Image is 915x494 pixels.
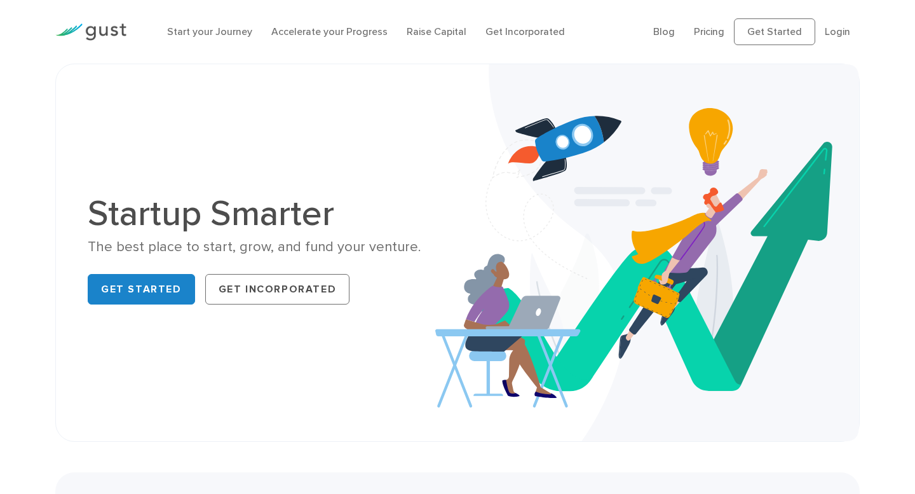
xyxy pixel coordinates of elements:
[734,18,815,45] a: Get Started
[825,25,850,38] a: Login
[88,196,448,231] h1: Startup Smarter
[653,25,675,38] a: Blog
[167,25,252,38] a: Start your Journey
[88,238,448,256] div: The best place to start, grow, and fund your venture.
[485,25,565,38] a: Get Incorporated
[55,24,126,41] img: Gust Logo
[271,25,388,38] a: Accelerate your Progress
[407,25,466,38] a: Raise Capital
[88,274,195,305] a: Get Started
[435,64,859,441] img: Startup Smarter Hero
[694,25,724,38] a: Pricing
[205,274,350,305] a: Get Incorporated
